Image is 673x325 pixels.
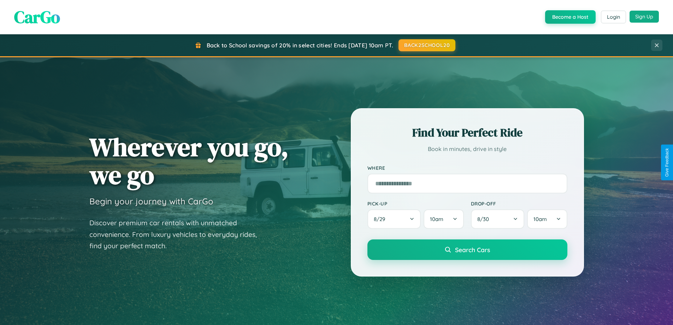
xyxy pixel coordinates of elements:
label: Drop-off [471,201,567,207]
button: 8/30 [471,209,525,229]
button: Login [601,11,626,23]
span: Search Cars [455,246,490,254]
p: Discover premium car rentals with unmatched convenience. From luxury vehicles to everyday rides, ... [89,217,266,252]
label: Where [367,165,567,171]
h1: Wherever you go, we go [89,133,289,189]
span: Back to School savings of 20% in select cities! Ends [DATE] 10am PT. [207,42,393,49]
button: Search Cars [367,239,567,260]
button: 10am [424,209,464,229]
button: BACK2SCHOOL20 [399,39,455,51]
span: 8 / 30 [477,216,492,222]
h3: Begin your journey with CarGo [89,196,213,207]
span: 10am [533,216,547,222]
button: 10am [527,209,567,229]
h2: Find Your Perfect Ride [367,125,567,140]
span: 10am [430,216,443,222]
label: Pick-up [367,201,464,207]
span: CarGo [14,5,60,29]
p: Book in minutes, drive in style [367,144,567,154]
span: 8 / 29 [374,216,389,222]
button: Become a Host [545,10,596,24]
div: Give Feedback [665,148,669,177]
button: Sign Up [630,11,659,23]
button: 8/29 [367,209,421,229]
